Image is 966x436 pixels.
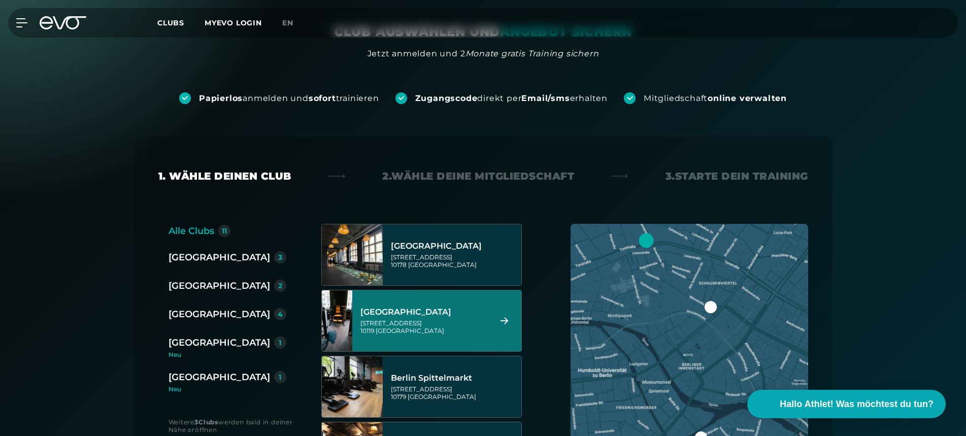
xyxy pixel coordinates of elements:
[278,311,283,318] div: 4
[169,336,270,350] div: [GEOGRAPHIC_DATA]
[368,48,599,60] div: Jetzt anmelden und 2
[780,397,934,411] span: Hallo Athlet! Was möchtest du tun?
[360,307,488,317] div: [GEOGRAPHIC_DATA]
[360,319,488,334] div: [STREET_ADDRESS] 10119 [GEOGRAPHIC_DATA]
[307,290,368,351] img: Berlin Rosenthaler Platz
[169,352,294,358] div: Neu
[322,224,383,285] img: Berlin Alexanderplatz
[169,250,270,264] div: [GEOGRAPHIC_DATA]
[391,373,518,383] div: Berlin Spittelmarkt
[282,17,306,29] a: en
[391,253,518,269] div: [STREET_ADDRESS] 10178 [GEOGRAPHIC_DATA]
[747,390,946,418] button: Hallo Athlet! Was möchtest du tun?
[157,18,184,27] span: Clubs
[158,169,291,183] div: 1. Wähle deinen Club
[169,307,270,321] div: [GEOGRAPHIC_DATA]
[465,49,599,58] em: Monate gratis Training sichern
[279,339,281,346] div: 1
[644,93,787,104] div: Mitgliedschaft
[322,356,383,417] img: Berlin Spittelmarkt
[199,93,243,103] strong: Papierlos
[169,418,301,433] div: Weitere werden bald in deiner Nähe eröffnen
[278,254,282,261] div: 3
[222,227,227,234] div: 11
[157,18,205,27] a: Clubs
[391,385,518,400] div: [STREET_ADDRESS] 10179 [GEOGRAPHIC_DATA]
[169,224,214,238] div: Alle Clubs
[382,169,574,183] div: 2. Wähle deine Mitgliedschaft
[415,93,478,103] strong: Zugangscode
[278,282,282,289] div: 2
[169,386,286,392] div: Neu
[205,18,262,27] a: MYEVO LOGIN
[521,93,570,103] strong: Email/sms
[391,241,518,251] div: [GEOGRAPHIC_DATA]
[169,370,270,384] div: [GEOGRAPHIC_DATA]
[665,169,808,183] div: 3. Starte dein Training
[279,374,281,381] div: 1
[708,93,787,103] strong: online verwalten
[282,18,293,27] span: en
[198,418,218,426] strong: Clubs
[199,93,379,104] div: anmelden und trainieren
[169,279,270,293] div: [GEOGRAPHIC_DATA]
[194,418,198,426] strong: 3
[415,93,608,104] div: direkt per erhalten
[309,93,336,103] strong: sofort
